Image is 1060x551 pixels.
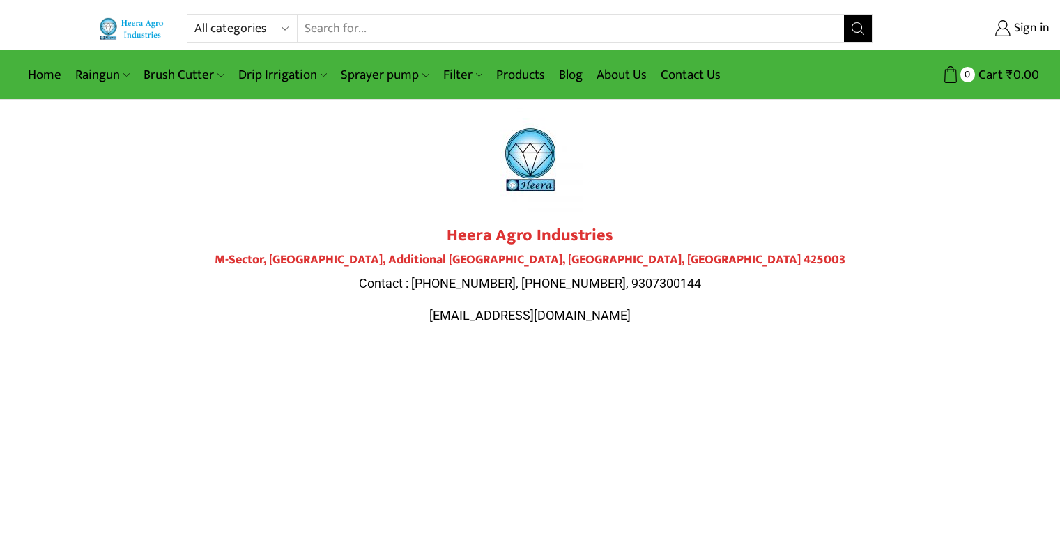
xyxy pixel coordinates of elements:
[429,308,631,323] span: [EMAIL_ADDRESS][DOMAIN_NAME]
[359,276,701,290] span: Contact : [PHONE_NUMBER], [PHONE_NUMBER], 9307300144
[489,59,552,91] a: Products
[893,16,1050,41] a: Sign in
[975,65,1003,84] span: Cart
[960,67,975,82] span: 0
[654,59,728,91] a: Contact Us
[436,59,489,91] a: Filter
[886,62,1039,88] a: 0 Cart ₹0.00
[140,253,921,268] h4: M-Sector, [GEOGRAPHIC_DATA], Additional [GEOGRAPHIC_DATA], [GEOGRAPHIC_DATA], [GEOGRAPHIC_DATA] 4...
[1006,64,1039,86] bdi: 0.00
[231,59,334,91] a: Drip Irrigation
[68,59,137,91] a: Raingun
[137,59,231,91] a: Brush Cutter
[334,59,436,91] a: Sprayer pump
[21,59,68,91] a: Home
[1006,64,1013,86] span: ₹
[590,59,654,91] a: About Us
[298,15,845,42] input: Search for...
[844,15,872,42] button: Search button
[447,222,613,249] strong: Heera Agro Industries
[552,59,590,91] a: Blog
[478,107,583,212] img: heera-logo-1000
[1011,20,1050,38] span: Sign in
